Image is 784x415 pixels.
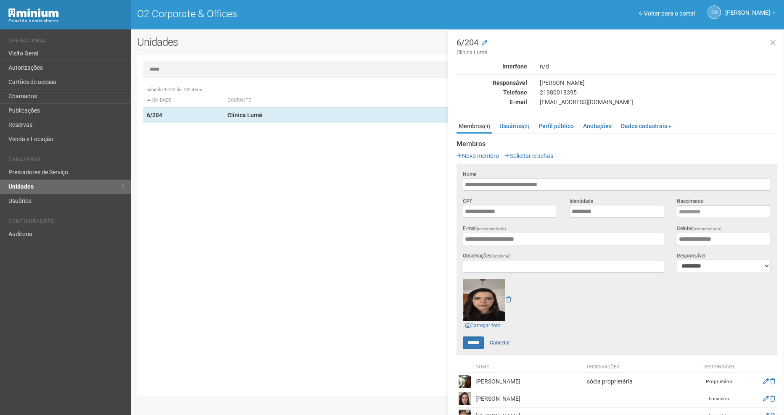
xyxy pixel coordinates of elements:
img: user.png [463,279,505,321]
a: Usuários(2) [497,120,531,132]
h2: Unidades [137,36,397,48]
label: Observações [463,252,511,260]
a: Solicitar crachás [504,152,553,159]
a: [PERSON_NAME] [725,11,776,17]
strong: 6/204 [147,112,162,118]
a: Membros(4) [457,120,492,134]
a: Perfil público [536,120,576,132]
label: Responsável [677,252,705,260]
img: user.png [459,375,471,388]
label: CPF [463,197,473,205]
a: Excluir membro [770,378,775,385]
a: Cancelar [485,336,515,349]
td: [PERSON_NAME] [473,390,585,407]
th: Nome [473,362,585,373]
a: Voltar para o portal [639,10,695,17]
span: (recomendado) [692,226,722,231]
div: Interfone [450,63,533,70]
th: Ocupante: activate to sort column ascending [224,94,501,108]
a: Editar membro [763,378,769,385]
label: Nascimento [677,197,704,205]
a: GS [707,5,721,19]
td: sócia proprietária [585,373,698,390]
small: (2) [523,123,529,129]
img: Minium [8,8,59,17]
td: Locatário [698,390,740,407]
th: Responsável [698,362,740,373]
a: Modificar a unidade [482,39,487,47]
strong: Membros [457,140,777,148]
h3: 6/204 [457,38,777,56]
a: Novo membro [457,152,499,159]
a: Anotações [581,120,614,132]
li: Cadastros [8,157,124,165]
label: Identidade [570,197,593,205]
strong: Clínica Lumé [227,112,262,118]
label: Celular [677,225,722,233]
div: Telefone [450,89,533,96]
div: Responsável [450,79,533,87]
label: E-mail [463,225,506,233]
a: Excluir membro [770,395,775,402]
div: [EMAIL_ADDRESS][DOMAIN_NAME] [533,98,784,106]
li: Configurações [8,218,124,227]
img: user.png [459,392,471,405]
a: Remover [506,296,511,303]
div: 21980018395 [533,89,784,96]
span: (recomendado) [477,226,506,231]
span: (opcional) [491,254,511,258]
small: Clínica Lumé [457,49,777,56]
a: Editar membro [763,395,769,402]
h1: O2 Corporate & Offices [137,8,451,19]
div: E-mail [450,98,533,106]
div: n/d [533,63,784,70]
th: Unidade: activate to sort column descending [143,94,224,108]
div: Painel do Administrador [8,17,124,25]
td: [PERSON_NAME] [473,373,585,390]
div: Exibindo 1-732 de 732 itens [143,86,771,94]
a: Carregar foto [463,321,503,330]
div: [PERSON_NAME] [533,79,784,87]
small: (4) [484,123,490,129]
label: Nome [463,171,476,178]
th: Observações [585,362,698,373]
a: Dados cadastrais [619,120,673,132]
td: Proprietário [698,373,740,390]
li: Operacional [8,38,124,47]
span: Gabriela Souza [725,1,770,16]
